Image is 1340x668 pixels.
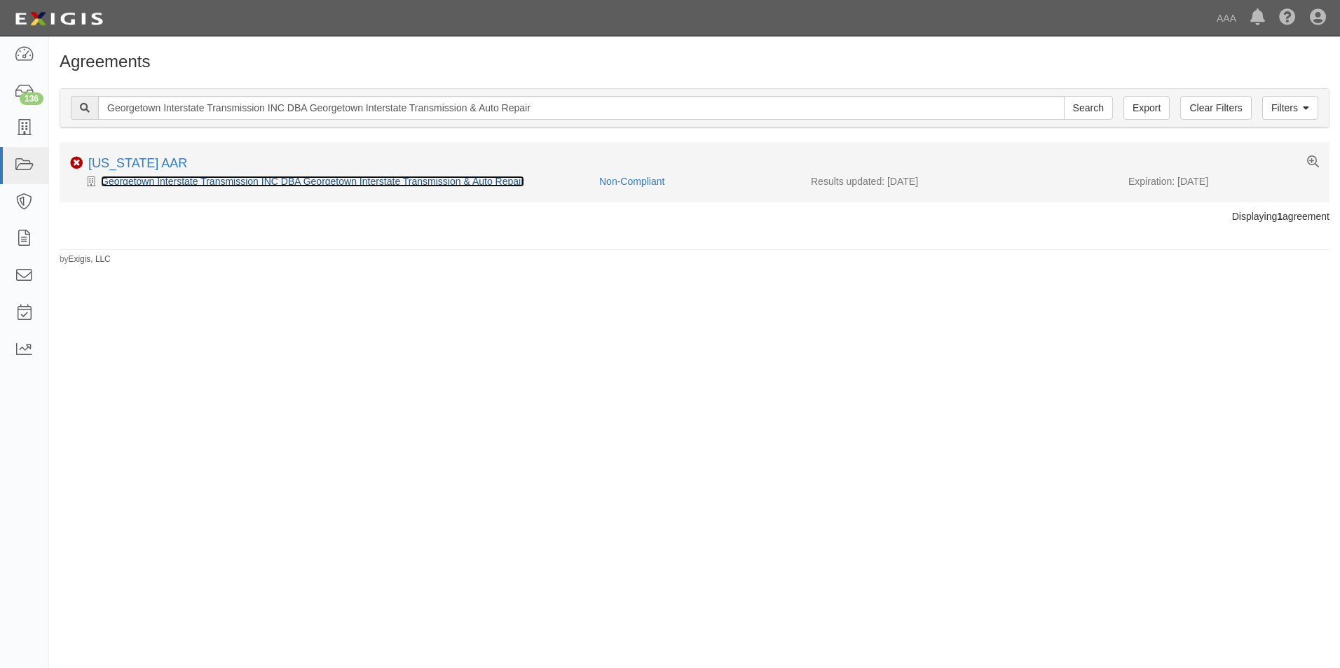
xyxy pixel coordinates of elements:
[1180,96,1251,120] a: Clear Filters
[70,157,83,169] i: Non-Compliant
[599,176,664,187] a: Non-Compliant
[1210,4,1243,32] a: AAA
[11,6,107,32] img: logo-5460c22ac91f19d4615b14bd174203de0afe785f0fc80cf4dbbc73dc1793850b.png
[70,174,589,188] div: Georgetown Interstate Transmission INC DBA Georgetown Interstate Transmission & Auto Repair
[1262,96,1318,120] a: Filters
[88,156,187,170] a: [US_STATE] AAR
[49,209,1340,223] div: Displaying agreement
[1277,211,1283,222] b: 1
[1279,10,1296,27] i: Help Center - Complianz
[98,96,1065,120] input: Search
[1123,96,1170,120] a: Export
[101,176,524,187] a: Georgetown Interstate Transmission INC DBA Georgetown Interstate Transmission & Auto Repair
[1128,174,1319,188] div: Expiration: [DATE]
[1064,96,1113,120] input: Search
[69,254,111,264] a: Exigis, LLC
[88,156,187,172] div: Texas AAR
[1307,156,1319,169] a: View results summary
[811,174,1107,188] div: Results updated: [DATE]
[60,53,1329,71] h1: Agreements
[20,92,43,105] div: 136
[60,253,111,265] small: by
